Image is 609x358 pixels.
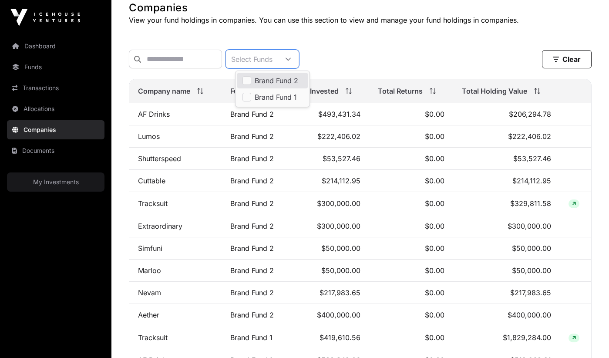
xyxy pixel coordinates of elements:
td: $0.00 [369,282,453,304]
td: $300,000.00 [283,215,369,237]
td: $0.00 [369,237,453,260]
div: Select Funds [226,50,278,68]
a: Brand Fund 2 [230,154,274,163]
td: Shutterspeed [129,148,222,170]
span: Total Invested [291,86,339,96]
ul: Option List [236,71,310,107]
li: Brand Fund 2 [237,73,308,88]
td: Marloo [129,260,222,282]
td: $50,000.00 [283,260,369,282]
td: $0.00 [369,260,453,282]
td: $0.00 [369,326,453,349]
td: $53,527.46 [283,148,369,170]
a: Brand Fund 2 [230,110,274,118]
a: Brand Fund 2 [230,132,274,141]
td: $300,000.00 [453,215,560,237]
a: Brand Fund 2 [230,288,274,297]
td: $50,000.00 [283,237,369,260]
td: Cuttable [129,170,222,192]
td: Tracksuit [129,192,222,215]
td: $0.00 [369,103,453,125]
td: Lumos [129,125,222,148]
td: $222,406.02 [453,125,560,148]
a: Brand Fund 2 [230,199,274,208]
td: $0.00 [369,192,453,215]
a: Brand Fund 2 [230,311,274,319]
h1: Companies [129,1,592,15]
td: $0.00 [369,125,453,148]
td: $400,000.00 [453,304,560,326]
a: Brand Fund 2 [230,266,274,275]
a: Brand Fund 2 [230,222,274,230]
td: Tracksuit [129,326,222,349]
iframe: Chat Widget [565,316,609,358]
a: My Investments [7,172,104,192]
p: View your fund holdings in companies. You can use this section to view and manage your fund holdi... [129,15,592,25]
td: $1,829,284.00 [453,326,560,349]
td: $214,112.95 [283,170,369,192]
td: Aether [129,304,222,326]
a: Dashboard [7,37,104,56]
td: $400,000.00 [283,304,369,326]
span: Total Returns [378,86,423,96]
td: $493,431.34 [283,103,369,125]
td: Simfuni [129,237,222,260]
td: $0.00 [369,148,453,170]
td: $0.00 [369,170,453,192]
a: Brand Fund 2 [230,244,274,253]
td: Nevam [129,282,222,304]
td: $50,000.00 [453,237,560,260]
a: Transactions [7,78,104,98]
td: $0.00 [369,215,453,237]
td: $0.00 [369,304,453,326]
td: $214,112.95 [453,170,560,192]
td: AF Drinks [129,103,222,125]
span: Fund [230,86,247,96]
td: $217,983.65 [453,282,560,304]
a: Allocations [7,99,104,118]
img: Icehouse Ventures Logo [10,9,80,26]
a: Companies [7,120,104,139]
td: $53,527.46 [453,148,560,170]
td: Extraordinary [129,215,222,237]
span: Brand Fund 1 [255,94,297,101]
a: Funds [7,57,104,77]
td: $419,610.56 [283,326,369,349]
a: Documents [7,141,104,160]
button: Clear [542,50,592,68]
li: Brand Fund 1 [237,89,308,105]
td: $300,000.00 [283,192,369,215]
span: Company name [138,86,190,96]
td: $206,294.78 [453,103,560,125]
td: $222,406.02 [283,125,369,148]
td: $217,983.65 [283,282,369,304]
td: $50,000.00 [453,260,560,282]
span: Total Holding Value [462,86,527,96]
td: $329,811.58 [453,192,560,215]
span: Brand Fund 2 [255,77,298,84]
a: Brand Fund 2 [230,176,274,185]
a: Brand Fund 1 [230,333,273,342]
